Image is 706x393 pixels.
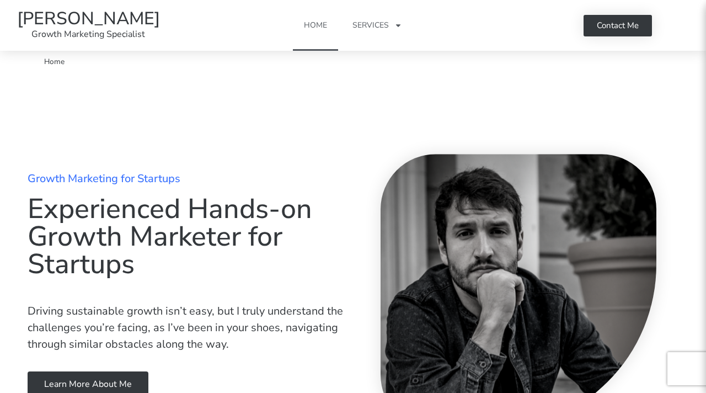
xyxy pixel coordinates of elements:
p: Driving sustainable growth isn’t easy, but I truly understand the challenges you’re facing, as I’... [28,303,347,353]
a: Contact Me [584,15,652,36]
div: Widget de chat [517,274,706,393]
span: Contact Me [597,22,639,30]
span: Learn more about me [44,380,132,389]
h1: Experienced Hands-on Growth Marketer for Startups [28,195,347,278]
h2: Growth Marketing for Startups [28,173,347,184]
iframe: Chat Widget [517,274,706,393]
span: Home [44,56,65,67]
a: [PERSON_NAME] [17,7,160,30]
